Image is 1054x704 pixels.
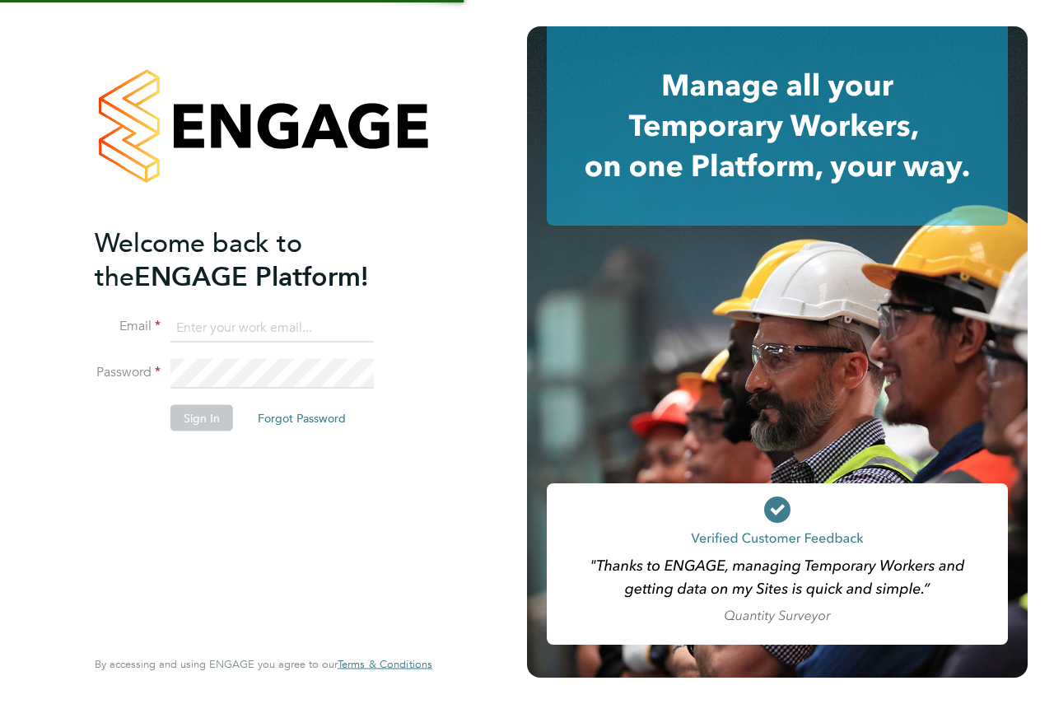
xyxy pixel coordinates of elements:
span: By accessing and using ENGAGE you agree to our [95,657,432,671]
span: Welcome back to the [95,226,302,292]
button: Sign In [170,405,233,431]
input: Enter your work email... [170,313,374,343]
label: Email [95,318,161,335]
h2: ENGAGE Platform! [95,226,416,293]
a: Terms & Conditions [338,658,432,671]
button: Forgot Password [245,405,359,431]
span: Terms & Conditions [338,657,432,671]
label: Password [95,364,161,381]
